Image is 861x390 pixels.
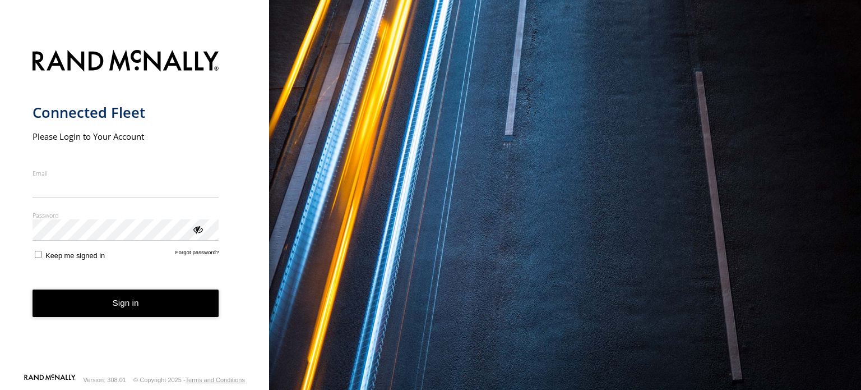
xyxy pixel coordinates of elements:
a: Forgot password? [175,249,219,260]
div: Version: 308.01 [84,377,126,383]
span: Keep me signed in [45,251,105,260]
label: Password [33,211,219,219]
h2: Please Login to Your Account [33,131,219,142]
form: main [33,43,237,373]
button: Sign in [33,290,219,317]
a: Visit our Website [24,374,76,386]
input: Keep me signed in [35,251,42,258]
h1: Connected Fleet [33,103,219,122]
label: Email [33,169,219,177]
div: ViewPassword [192,223,203,235]
div: © Copyright 2025 - [133,377,245,383]
img: Rand McNally [33,48,219,76]
a: Terms and Conditions [186,377,245,383]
